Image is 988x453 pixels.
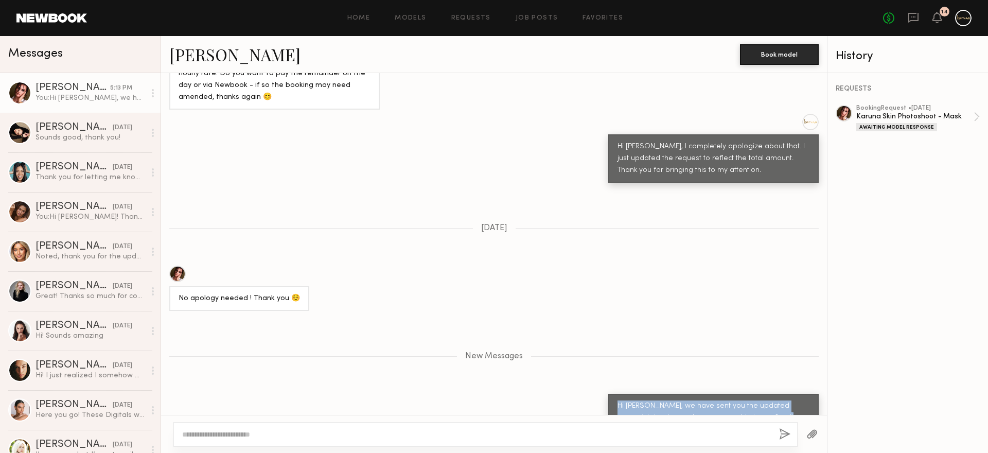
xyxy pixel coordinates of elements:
[113,282,132,291] div: [DATE]
[36,281,113,291] div: [PERSON_NAME]
[113,242,132,252] div: [DATE]
[113,361,132,371] div: [DATE]
[36,410,145,420] div: Here you go! These Digitals were made [DATE] xx [URL][DOMAIN_NAME]
[451,15,491,22] a: Requests
[113,163,132,172] div: [DATE]
[169,43,301,65] a: [PERSON_NAME]
[836,85,980,93] div: REQUESTS
[856,123,937,131] div: Awaiting Model Response
[36,331,145,341] div: Hi! Sounds amazing
[179,293,300,305] div: No apology needed ! Thank you ☺️
[36,202,113,212] div: [PERSON_NAME]
[36,252,145,262] div: Noted, thank you for the update. Hope to work together soon!
[941,9,948,15] div: 14
[113,400,132,410] div: [DATE]
[465,352,523,361] span: New Messages
[516,15,558,22] a: Job Posts
[740,44,819,65] button: Book model
[113,202,132,212] div: [DATE]
[36,212,145,222] div: You: Hi [PERSON_NAME]! Thank you for sending over these photos! We'd love to book you for 2 hours...
[583,15,623,22] a: Favorites
[617,400,809,424] div: Hi [PERSON_NAME], we have sent you the updated request, let us know when you are able to confirm it
[36,360,113,371] div: [PERSON_NAME]
[740,49,819,58] a: Book model
[36,93,145,103] div: You: Hi [PERSON_NAME], we have sent you the updated request, let us know when you are able to con...
[113,123,132,133] div: [DATE]
[856,105,980,131] a: bookingRequest •[DATE]Karuna Skin Photoshoot - MaskAwaiting Model Response
[347,15,370,22] a: Home
[856,112,974,121] div: Karuna Skin Photoshoot - Mask
[36,241,113,252] div: [PERSON_NAME]
[36,440,113,450] div: [PERSON_NAME]
[36,400,113,410] div: [PERSON_NAME]
[36,371,145,380] div: Hi! I just realized I somehow missed your message earlier I didn’t get a notification for it. I r...
[481,224,507,233] span: [DATE]
[617,141,809,177] div: Hi [PERSON_NAME], I completely apologize about that. I just updated the request to reflect the to...
[179,44,370,103] div: Hi thank you for the request via Newbook. I seen the rate is set as the total of $150 for the day...
[113,321,132,331] div: [DATE]
[36,321,113,331] div: [PERSON_NAME]
[36,133,145,143] div: Sounds good, thank you!
[36,123,113,133] div: [PERSON_NAME]
[36,83,110,93] div: [PERSON_NAME]
[36,291,145,301] div: Great! Thanks so much for confirming!
[36,172,145,182] div: Thank you for letting me know! That sounds great - hope to work with you in the near future! Best...
[110,83,132,93] div: 5:13 PM
[836,50,980,62] div: History
[8,48,63,60] span: Messages
[395,15,426,22] a: Models
[36,162,113,172] div: [PERSON_NAME]
[856,105,974,112] div: booking Request • [DATE]
[113,440,132,450] div: [DATE]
